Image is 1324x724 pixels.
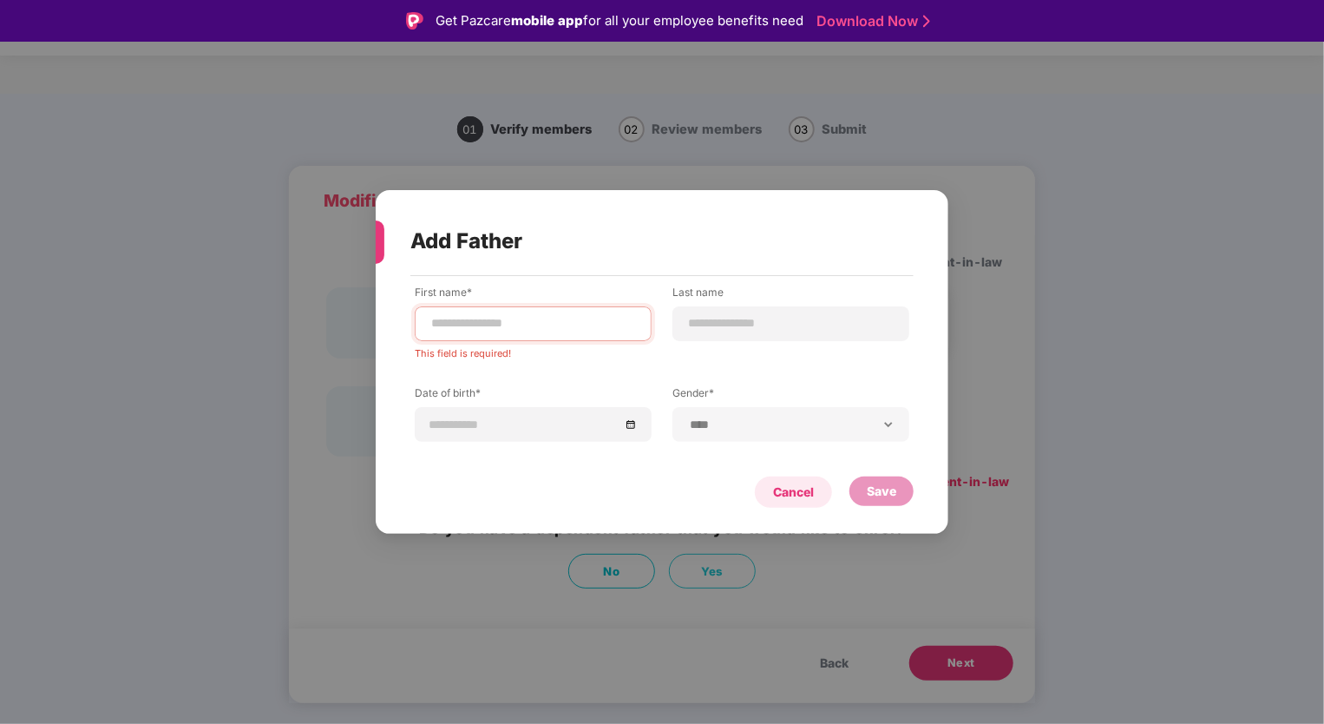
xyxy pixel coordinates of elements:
[923,12,930,30] img: Stroke
[415,385,652,407] label: Date of birth*
[816,12,925,30] a: Download Now
[410,207,872,275] div: Add Father
[406,12,423,30] img: Logo
[436,10,803,31] div: Get Pazcare for all your employee benefits need
[511,12,583,29] strong: mobile app
[415,341,652,359] div: This field is required!
[773,483,814,502] div: Cancel
[672,385,909,407] label: Gender*
[672,285,909,306] label: Last name
[867,482,896,501] div: Save
[415,285,652,306] label: First name*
